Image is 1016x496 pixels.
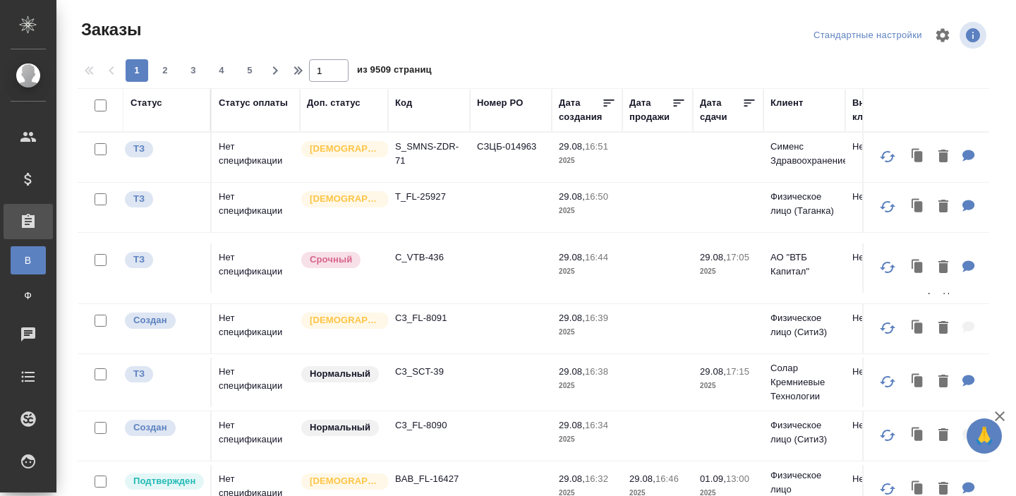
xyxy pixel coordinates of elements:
span: 3 [182,63,205,78]
span: Настроить таблицу [926,18,960,52]
p: 29.08, [700,366,726,377]
button: Клонировать [905,421,931,450]
p: 2025 [700,265,756,279]
p: 2025 [559,265,615,279]
button: Клонировать [905,368,931,397]
span: Заказы [78,18,141,41]
p: 29.08, [700,252,726,262]
p: 16:38 [585,366,608,377]
td: Нет спецификации [212,358,300,407]
p: 16:44 [585,252,608,262]
a: Ф [11,282,46,310]
div: Статус по умолчанию для стандартных заказов [300,418,381,437]
p: 29.08, [559,191,585,202]
div: Выставляется автоматически при создании заказа [123,311,203,330]
p: ТЗ [133,192,145,206]
button: 🙏 [967,418,1002,454]
p: Нет [852,311,909,325]
div: Клиент [770,96,803,110]
div: Выставляет КМ при отправке заказа на расчет верстке (для тикета) или для уточнения сроков на прои... [123,140,203,159]
p: Нет [852,365,909,379]
td: Нет спецификации [212,183,300,232]
span: 5 [238,63,261,78]
div: Статус оплаты [219,96,288,110]
p: 17:15 [726,366,749,377]
span: из 9509 страниц [357,61,432,82]
span: Ф [18,289,39,303]
p: 17:05 [726,252,749,262]
button: Клонировать [905,253,931,282]
p: 29.08, [559,141,585,152]
p: [DEMOGRAPHIC_DATA] [310,474,380,488]
td: СЗЦБ-014963 [470,133,552,182]
div: Выставляет КМ после уточнения всех необходимых деталей и получения согласия клиента на запуск. С ... [123,472,203,491]
p: T_FL-25927 [395,190,463,204]
button: 2 [154,59,176,82]
p: Нет [852,140,909,154]
button: Удалить [931,368,955,397]
p: Солар Кремниевые Технологии [770,361,838,404]
p: 16:32 [585,473,608,484]
p: 29.08, [559,252,585,262]
button: Обновить [871,250,905,284]
button: Клонировать [905,143,931,171]
p: 2025 [559,154,615,168]
p: Создан [133,421,167,435]
button: Клонировать [905,314,931,343]
p: 2025 [559,379,615,393]
a: В [11,246,46,274]
div: Выставляется автоматически для первых 3 заказов нового контактного лица. Особое внимание [300,190,381,209]
p: C3_SCT-39 [395,365,463,379]
td: Нет спецификации [212,304,300,353]
p: Нет [852,250,909,265]
div: Дата продажи [629,96,672,124]
td: Нет спецификации [212,243,300,293]
p: Нет [852,418,909,433]
p: C3_FL-8091 [395,311,463,325]
p: ООО "Сырьевые Товары Трейдинг" [923,240,991,296]
p: [DEMOGRAPHIC_DATA] [310,142,380,156]
p: Физическое лицо (Сити3) [770,311,838,339]
p: Создан [133,313,167,327]
p: C3_FL-8090 [395,418,463,433]
p: [DEMOGRAPHIC_DATA] [310,192,380,206]
button: Удалить [931,253,955,282]
button: Обновить [871,365,905,399]
div: Выставляется автоматически, если на указанный объем услуг необходимо больше времени в стандартном... [300,250,381,270]
p: 29.08, [559,313,585,323]
div: Код [395,96,412,110]
button: Обновить [871,140,905,174]
p: 2025 [700,379,756,393]
p: S_SMNS-ZDR-71 [395,140,463,168]
div: Статус по умолчанию для стандартных заказов [300,365,381,384]
div: Выставляется автоматически для первых 3 заказов нового контактного лица. Особое внимание [300,140,381,159]
p: 2025 [559,325,615,339]
button: Удалить [931,314,955,343]
button: Обновить [871,311,905,345]
div: Номер PO [477,96,523,110]
span: 🙏 [972,421,996,451]
p: 29.08, [559,473,585,484]
p: Физическое лицо (Таганка) [770,190,838,218]
button: Удалить [931,143,955,171]
span: 2 [154,63,176,78]
div: Дата создания [559,96,602,124]
div: Дата сдачи [700,96,742,124]
p: 29.08, [559,366,585,377]
p: Срочный [310,253,352,267]
p: 16:51 [585,141,608,152]
p: Нормальный [310,367,370,381]
p: 13:00 [726,473,749,484]
button: Удалить [931,193,955,222]
button: 5 [238,59,261,82]
button: 3 [182,59,205,82]
div: Выставляется автоматически при создании заказа [123,418,203,437]
p: АО "ВТБ Капитал" [770,250,838,279]
button: 4 [210,59,233,82]
p: ТЗ [133,253,145,267]
p: BAB_FL-16427 [395,472,463,486]
p: 2025 [559,433,615,447]
div: Статус [131,96,162,110]
button: Удалить [931,421,955,450]
p: 16:46 [655,473,679,484]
